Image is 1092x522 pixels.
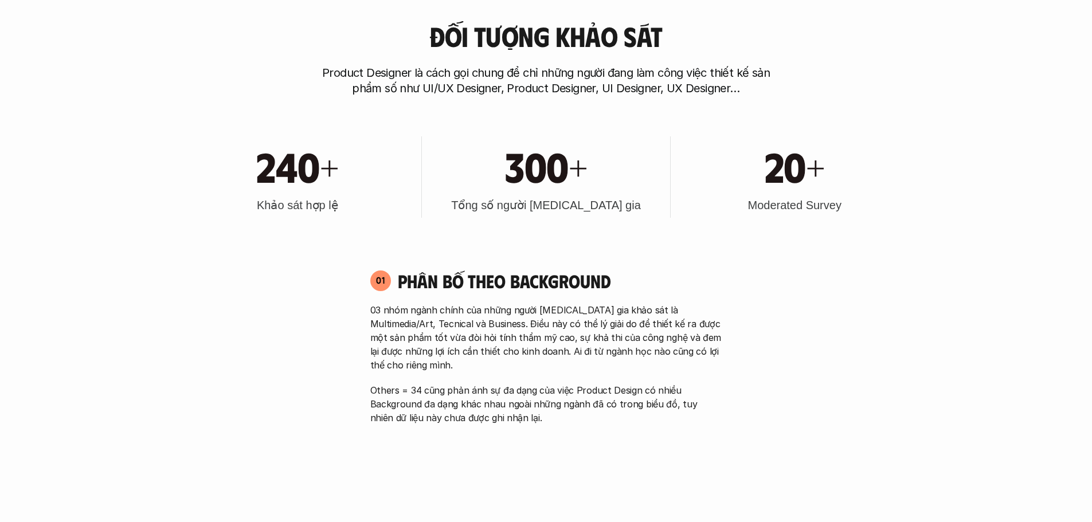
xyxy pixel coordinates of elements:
p: Product Designer là cách gọi chung để chỉ những người đang làm công việc thiết kế sản phẩm số như... [317,65,776,96]
h3: Moderated Survey [747,197,841,213]
h1: 20+ [765,141,825,190]
p: Others = 34 cũng phản ánh sự đa dạng của việc Product Design có nhiều Background đa dạng khác nha... [370,383,722,425]
h1: 240+ [256,141,338,190]
p: 03 nhóm ngành chính của những người [MEDICAL_DATA] gia khảo sát là Multimedia/Art, Tecnical và Bu... [370,303,722,372]
p: 01 [376,276,385,285]
h4: Phân bố theo background [398,270,722,292]
h3: Khảo sát hợp lệ [257,197,338,213]
h1: 300+ [505,141,587,190]
h3: Tổng số người [MEDICAL_DATA] gia [451,197,641,213]
h3: Đối tượng khảo sát [429,21,662,52]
